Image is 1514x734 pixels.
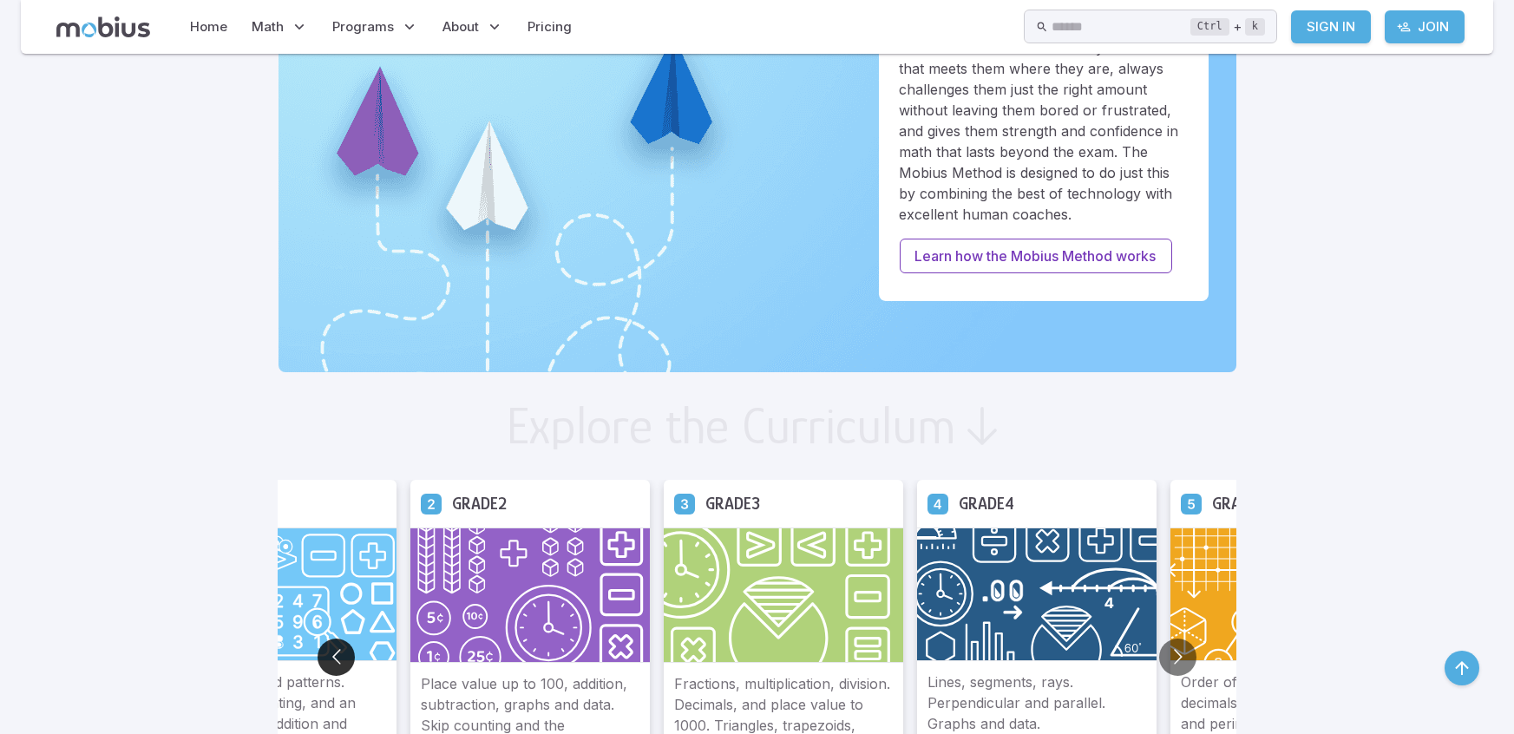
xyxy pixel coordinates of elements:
[1181,493,1202,514] a: Grade 5
[915,246,1157,266] p: Learn how the Mobius Method works
[959,490,1014,517] h5: Grade 4
[410,528,650,663] img: Grade 2
[927,493,948,514] a: Grade 4
[1291,10,1371,43] a: Sign In
[421,493,442,514] a: Grade 2
[522,7,577,47] a: Pricing
[1212,490,1267,517] h5: Grade 5
[900,239,1172,273] a: Learn how the Mobius Method works
[1190,18,1229,36] kbd: Ctrl
[442,17,479,36] span: About
[252,17,284,36] span: Math
[1159,639,1196,676] button: Go to next slide
[332,17,394,36] span: Programs
[1385,10,1465,43] a: Join
[674,493,695,514] a: Grade 3
[506,400,956,452] h2: Explore the Curriculum
[664,528,903,663] img: Grade 3
[917,528,1157,661] img: Grade 4
[185,7,233,47] a: Home
[318,639,355,676] button: Go to previous slide
[157,528,397,661] img: Grade 1
[900,37,1188,225] p: You want math education for your child that meets them where they are, always challenges them jus...
[452,490,507,517] h5: Grade 2
[1190,16,1265,37] div: +
[1245,18,1265,36] kbd: k
[1170,528,1410,661] img: Grade 5
[705,490,760,517] h5: Grade 3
